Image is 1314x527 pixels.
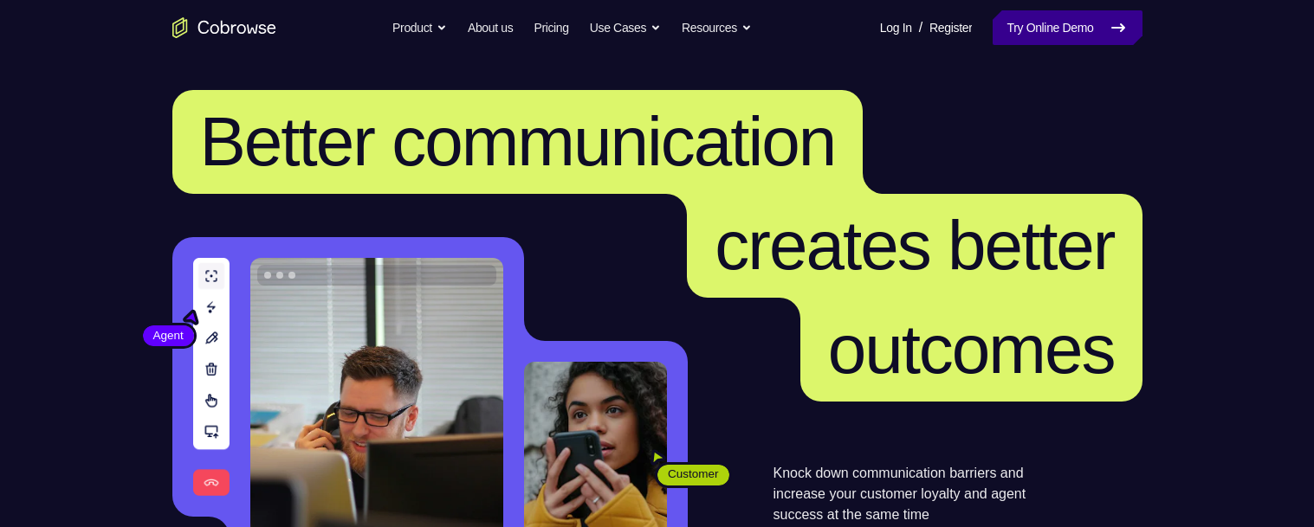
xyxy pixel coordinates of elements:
a: Pricing [534,10,568,45]
span: creates better [715,207,1114,284]
a: Register [929,10,972,45]
p: Knock down communication barriers and increase your customer loyalty and agent success at the sam... [774,463,1057,525]
a: Go to the home page [172,17,276,38]
span: / [919,17,922,38]
a: Try Online Demo [993,10,1142,45]
a: Log In [880,10,912,45]
span: Better communication [200,103,836,180]
span: outcomes [828,311,1115,388]
a: About us [468,10,513,45]
button: Use Cases [590,10,661,45]
button: Product [392,10,447,45]
button: Resources [682,10,752,45]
